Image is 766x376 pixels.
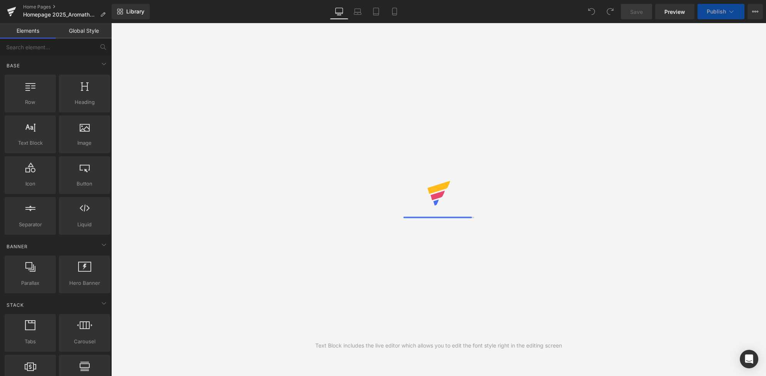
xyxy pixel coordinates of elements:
span: Tabs [7,338,54,346]
span: Liquid [61,221,108,229]
span: Carousel [61,338,108,346]
a: Tablet [367,4,385,19]
span: Banner [6,243,28,250]
span: Button [61,180,108,188]
a: Global Style [56,23,112,38]
span: Homepage 2025_AromatherapySet_SkinRoutineBlog_Buy4 get 5th Free [23,12,97,18]
a: New Library [112,4,150,19]
a: Home Pages [23,4,112,10]
span: Heading [61,98,108,106]
span: Stack [6,301,25,309]
a: Mobile [385,4,404,19]
span: Hero Banner [61,279,108,287]
span: Row [7,98,54,106]
span: Image [61,139,108,147]
button: Undo [584,4,599,19]
span: Base [6,62,21,69]
span: Text Block [7,139,54,147]
button: More [748,4,763,19]
span: Publish [707,8,726,15]
a: Laptop [348,4,367,19]
a: Desktop [330,4,348,19]
span: Separator [7,221,54,229]
div: Text Block includes the live editor which allows you to edit the font style right in the editing ... [315,341,562,350]
span: Parallax [7,279,54,287]
div: Open Intercom Messenger [740,350,758,368]
button: Redo [602,4,618,19]
span: Icon [7,180,54,188]
span: Preview [664,8,685,16]
span: Save [630,8,643,16]
a: Preview [655,4,694,19]
button: Publish [697,4,744,19]
span: Library [126,8,144,15]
